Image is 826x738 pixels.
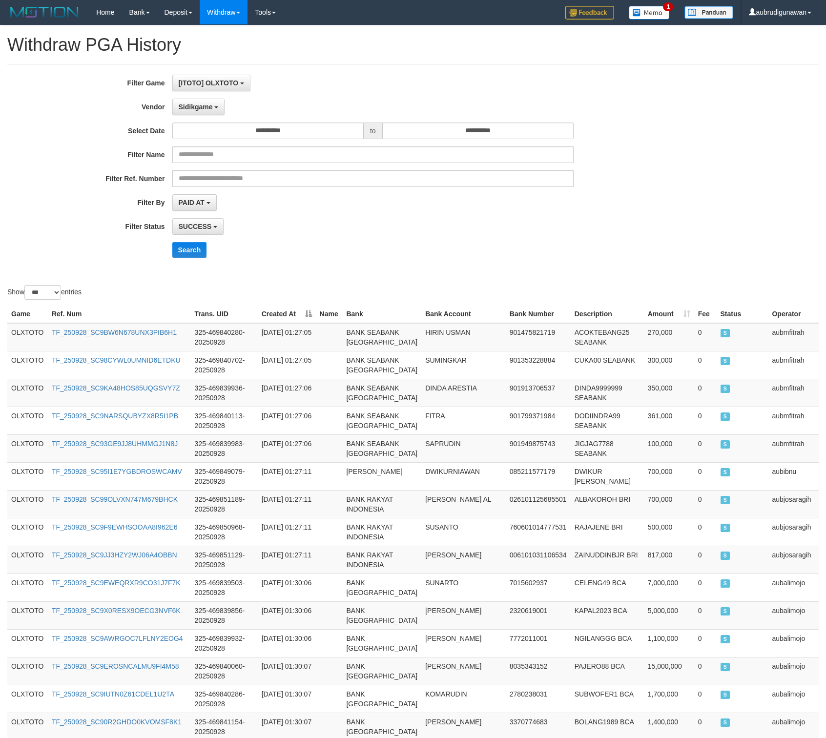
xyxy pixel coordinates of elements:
[644,574,694,601] td: 7,000,000
[629,6,670,20] img: Button%20Memo.svg
[694,629,717,657] td: 0
[179,79,239,87] span: [ITOTO] OLXTOTO
[258,434,316,462] td: [DATE] 01:27:06
[506,462,571,490] td: 085211577179
[258,657,316,685] td: [DATE] 01:30:07
[342,685,421,713] td: BANK [GEOGRAPHIC_DATA]
[768,657,819,685] td: aubalimojo
[191,305,258,323] th: Trans. UID
[7,351,48,379] td: OLXTOTO
[421,518,506,546] td: SUSANTO
[342,462,421,490] td: [PERSON_NAME]
[342,629,421,657] td: BANK [GEOGRAPHIC_DATA]
[506,574,571,601] td: 7015602937
[644,434,694,462] td: 100,000
[694,434,717,462] td: 0
[768,685,819,713] td: aubalimojo
[644,601,694,629] td: 5,000,000
[663,2,673,11] span: 1
[421,546,506,574] td: [PERSON_NAME]
[644,490,694,518] td: 700,000
[172,194,217,211] button: PAID AT
[571,351,644,379] td: CUKA00 SEABANK
[421,379,506,407] td: DINDA ARESTIA
[694,518,717,546] td: 0
[7,379,48,407] td: OLXTOTO
[316,305,343,323] th: Name
[717,305,768,323] th: Status
[342,323,421,351] td: BANK SEABANK [GEOGRAPHIC_DATA]
[571,462,644,490] td: DWIKUR [PERSON_NAME]
[571,305,644,323] th: Description
[7,285,82,300] label: Show entries
[191,657,258,685] td: 325-469840060-20250928
[258,574,316,601] td: [DATE] 01:30:06
[694,323,717,351] td: 0
[768,305,819,323] th: Operator
[721,440,730,449] span: SUCCESS
[768,601,819,629] td: aubalimojo
[721,552,730,560] span: SUCCESS
[258,407,316,434] td: [DATE] 01:27:06
[768,518,819,546] td: aubjosaragih
[506,601,571,629] td: 2320619001
[694,685,717,713] td: 0
[191,629,258,657] td: 325-469839932-20250928
[721,412,730,421] span: SUCCESS
[768,434,819,462] td: aubmfitrah
[421,305,506,323] th: Bank Account
[721,468,730,476] span: SUCCESS
[364,123,382,139] span: to
[258,379,316,407] td: [DATE] 01:27:06
[571,601,644,629] td: KAPAL2023 BCA
[768,629,819,657] td: aubalimojo
[768,574,819,601] td: aubalimojo
[644,546,694,574] td: 817,000
[506,305,571,323] th: Bank Number
[506,351,571,379] td: 901353228884
[506,629,571,657] td: 7772011001
[258,305,316,323] th: Created At: activate to sort column descending
[684,6,733,19] img: panduan.png
[571,629,644,657] td: NGILANGGG BCA
[172,99,225,115] button: Sidikgame
[768,323,819,351] td: aubmfitrah
[571,574,644,601] td: CELENG49 BCA
[421,601,506,629] td: [PERSON_NAME]
[644,685,694,713] td: 1,700,000
[342,434,421,462] td: BANK SEABANK [GEOGRAPHIC_DATA]
[342,657,421,685] td: BANK [GEOGRAPHIC_DATA]
[506,323,571,351] td: 901475821719
[191,490,258,518] td: 325-469851189-20250928
[644,518,694,546] td: 500,000
[571,546,644,574] td: ZAINUDDINBJR BRI
[191,546,258,574] td: 325-469851129-20250928
[421,574,506,601] td: SUNARTO
[506,434,571,462] td: 901949875743
[191,323,258,351] td: 325-469840280-20250928
[421,434,506,462] td: SAPRUDIN
[258,490,316,518] td: [DATE] 01:27:11
[506,546,571,574] td: 006101031106534
[768,490,819,518] td: aubjosaragih
[179,223,212,230] span: SUCCESS
[644,305,694,323] th: Amount: activate to sort column ascending
[258,629,316,657] td: [DATE] 01:30:06
[506,379,571,407] td: 901913706537
[644,379,694,407] td: 350,000
[191,601,258,629] td: 325-469839856-20250928
[7,323,48,351] td: OLXTOTO
[191,574,258,601] td: 325-469839503-20250928
[258,546,316,574] td: [DATE] 01:27:11
[421,629,506,657] td: [PERSON_NAME]
[258,462,316,490] td: [DATE] 01:27:11
[768,351,819,379] td: aubmfitrah
[506,490,571,518] td: 026101125685501
[172,75,251,91] button: [ITOTO] OLXTOTO
[721,385,730,393] span: SUCCESS
[721,635,730,643] span: SUCCESS
[172,218,224,235] button: SUCCESS
[342,407,421,434] td: BANK SEABANK [GEOGRAPHIC_DATA]
[342,305,421,323] th: Bank
[421,351,506,379] td: SUMINGKAR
